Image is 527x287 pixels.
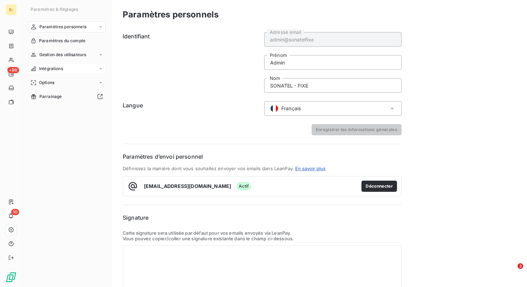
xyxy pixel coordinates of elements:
h6: Paramètres d’envoi personnel [123,152,402,161]
p: Vous pouvez copier/coller une signature existante dans le champ ci-dessous. [123,236,402,241]
button: Enregistrer les informations générales [312,124,402,135]
a: Parrainage [28,91,106,102]
span: Gestion des utilisateurs [39,52,86,58]
p: Cette signature sera utilisée par défaut pour vos emails envoyés via LeanPay. [123,230,402,236]
button: Déconnecter [361,181,397,192]
span: Français [281,105,301,112]
span: Options [39,80,54,86]
h3: Paramètres personnels [123,8,219,21]
input: placeholder [264,78,402,93]
a: En savoir plus [295,166,326,171]
iframe: Intercom live chat [503,263,520,280]
span: Parrainage [39,93,62,100]
span: [EMAIL_ADDRESS][DOMAIN_NAME] [144,183,231,190]
span: Paramètres & Réglages [31,7,78,12]
span: Actif [237,182,251,190]
span: Définissez la manière dont vous souhaitez envoyer vos emails dans LeanPay. [123,166,294,171]
span: Paramètres personnels [39,24,86,30]
span: 2 [518,263,523,269]
span: Paramètres du compte [39,38,85,44]
input: placeholder [264,32,402,47]
input: placeholder [264,55,402,70]
img: Logo LeanPay [6,272,17,283]
span: +99 [7,67,19,73]
a: Paramètres du compte [28,35,106,46]
h6: Identifiant [123,32,260,93]
h6: Langue [123,101,260,116]
span: Intégrations [39,66,63,72]
div: S- [6,4,17,15]
span: 10 [11,209,19,215]
h6: Signature [123,213,402,222]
